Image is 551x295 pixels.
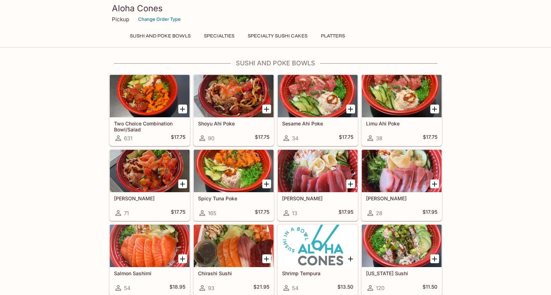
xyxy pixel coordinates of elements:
button: Add Shoyu Ahi Poke [262,105,271,113]
button: Platters [317,31,349,41]
h5: $18.95 [169,284,185,292]
p: Pickup [112,16,129,23]
button: Add Hamachi Sashimi [430,179,439,188]
h5: [US_STATE] Sushi [366,270,437,276]
button: Sushi and Poke Bowls [126,31,194,41]
button: Add Shrimp Tempura [346,254,355,263]
div: Shoyu Ahi Poke [194,75,274,117]
div: Limu Ahi Poke [362,75,442,117]
a: Limu Ahi Poke38$17.75 [361,75,442,146]
span: 54 [292,285,299,291]
h5: Shrimp Tempura [282,270,353,276]
span: 13 [292,210,297,217]
div: Two Choice Combination Bowl/Salad [110,75,190,117]
button: Add Maguro Sashimi [346,179,355,188]
h5: Salmon Sashimi [114,270,185,276]
h5: $17.95 [423,209,437,217]
h5: Spicy Tuna Poke [198,195,269,201]
div: Spicy Tuna Poke [194,150,274,192]
button: Change Order Type [135,14,184,25]
button: Add California Sushi [430,254,439,263]
button: Add Chirashi Sushi [262,254,271,263]
h5: Two Choice Combination Bowl/Salad [114,120,185,132]
h5: $11.50 [423,284,437,292]
span: 90 [208,135,214,142]
span: 120 [376,285,384,291]
div: Hamachi Sashimi [362,150,442,192]
h5: Chirashi Sushi [198,270,269,276]
button: Specialties [200,31,238,41]
a: [PERSON_NAME]13$17.95 [277,149,358,221]
h4: Sushi and Poke Bowls [109,59,442,67]
h5: [PERSON_NAME] [114,195,185,201]
button: Add Wasabi Masago Ahi Poke [178,179,187,188]
div: Shrimp Tempura [278,225,358,267]
div: Salmon Sashimi [110,225,190,267]
h5: $17.75 [171,209,185,217]
h5: Sesame Ahi Poke [282,120,353,126]
h5: $13.50 [337,284,353,292]
a: Spicy Tuna Poke165$17.75 [193,149,274,221]
div: Chirashi Sushi [194,225,274,267]
span: 631 [124,135,132,142]
span: 93 [208,285,214,291]
a: [PERSON_NAME]71$17.75 [109,149,190,221]
h5: $17.75 [339,134,353,142]
h5: $17.75 [255,209,269,217]
h5: $17.75 [255,134,269,142]
h5: $17.75 [423,134,437,142]
a: Two Choice Combination Bowl/Salad631$17.75 [109,75,190,146]
a: [PERSON_NAME]28$17.95 [361,149,442,221]
h5: $17.75 [171,134,185,142]
button: Add Two Choice Combination Bowl/Salad [178,105,187,113]
span: 54 [124,285,131,291]
span: 38 [376,135,382,142]
div: Sesame Ahi Poke [278,75,358,117]
a: Sesame Ahi Poke34$17.75 [277,75,358,146]
button: Add Sesame Ahi Poke [346,105,355,113]
h5: [PERSON_NAME] [366,195,437,201]
h5: $21.95 [253,284,269,292]
div: California Sushi [362,225,442,267]
span: 34 [292,135,299,142]
h3: Aloha Cones [112,3,439,14]
button: Specialty Sushi Cakes [244,31,311,41]
a: Shoyu Ahi Poke90$17.75 [193,75,274,146]
span: 28 [376,210,382,217]
span: 71 [124,210,129,217]
button: Add Salmon Sashimi [178,254,187,263]
span: 165 [208,210,216,217]
h5: Shoyu Ahi Poke [198,120,269,126]
div: Maguro Sashimi [278,150,358,192]
div: Wasabi Masago Ahi Poke [110,150,190,192]
h5: $17.95 [339,209,353,217]
h5: [PERSON_NAME] [282,195,353,201]
h5: Limu Ahi Poke [366,120,437,126]
button: Add Limu Ahi Poke [430,105,439,113]
button: Add Spicy Tuna Poke [262,179,271,188]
